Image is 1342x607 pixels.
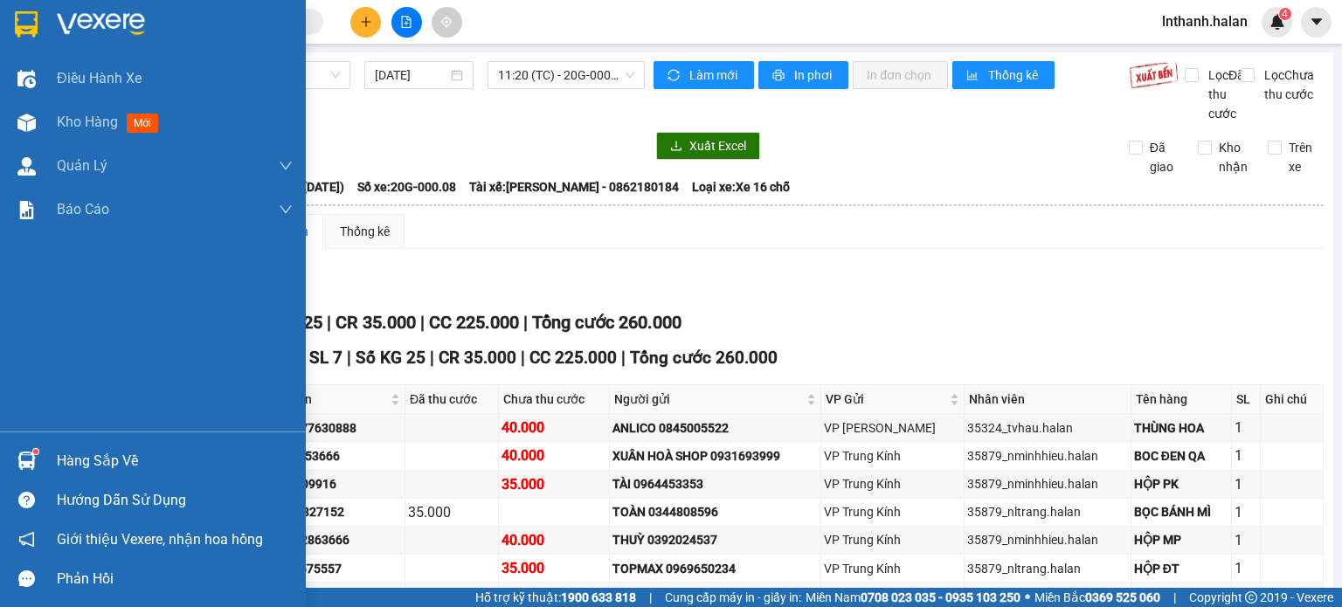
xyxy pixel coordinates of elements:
div: 40.000 [502,529,605,551]
span: Đã giao [1143,138,1186,176]
div: BOC ĐEN QA [1134,446,1229,466]
span: Giới thiệu Vexere, nhận hoa hồng [57,528,263,550]
span: Hỗ trợ kỹ thuật: [475,588,636,607]
div: 35879_nltrang.halan [967,502,1128,521]
div: VP Trung Kính [824,502,961,521]
span: | [523,312,528,333]
span: Tổng cước 260.000 [532,312,681,333]
span: Tài xế: [PERSON_NAME] - 0862180184 [469,177,679,197]
div: 35324_tvhau.halan [967,418,1128,438]
sup: 1 [33,449,38,454]
div: ANLICO 0845005522 [612,418,818,438]
span: Kho nhận [1212,138,1255,176]
span: | [621,348,626,368]
strong: 1900 633 818 [561,590,636,604]
div: 35.000 [502,473,605,495]
div: THÙNG HOA [1134,418,1229,438]
sup: 4 [1279,8,1291,20]
div: 35.000 [502,585,605,607]
div: TOPMAX 0969650234 [612,559,818,578]
span: Cung cấp máy in - giấy in: [665,588,801,607]
span: Số KG 25 [356,348,425,368]
div: BỌC BÁNH MÌ [1134,502,1229,521]
img: 9k= [1129,61,1179,89]
th: Nhân viên [965,385,1131,414]
span: Quản Lý [57,155,107,176]
div: THUỲ 0392024537 [612,530,818,549]
div: VP Trung Kính [824,446,961,466]
td: VP Trung Kính [821,471,965,499]
div: Hàng sắp về [57,448,293,474]
div: 35879_nminhhieu.halan [967,446,1128,466]
div: HỘP ĐT [1134,559,1229,578]
div: Thống kê [340,222,390,241]
span: | [420,312,425,333]
button: plus [350,7,381,38]
span: mới [127,114,158,133]
span: Người gửi [614,390,803,409]
th: Đã thu cước [405,385,499,414]
img: warehouse-icon [17,114,36,132]
button: file-add [391,7,422,38]
span: Trên xe [1282,138,1325,176]
div: VP [PERSON_NAME] [824,418,961,438]
div: VŨ STORE 0855823333 [244,587,403,606]
img: warehouse-icon [17,452,36,470]
span: printer [772,69,787,83]
th: Ghi chú [1261,385,1324,414]
div: HẬU 0396575557 [244,559,403,578]
span: CC 225.000 [529,348,617,368]
div: 1 [1235,529,1257,551]
span: down [279,159,293,173]
span: CC 225.000 [429,312,519,333]
span: | [347,348,351,368]
span: Loại xe: Xe 16 chỗ [692,177,790,197]
span: plus [360,16,372,28]
div: THẢO 0982863666 [244,530,403,549]
span: notification [18,531,35,548]
div: Phản hồi [57,566,293,592]
span: copyright [1245,591,1257,604]
div: HỘP MP [1134,530,1229,549]
strong: 0369 525 060 [1085,590,1160,604]
div: 1 [1235,473,1257,495]
div: CÚC 0917853666 [244,446,403,466]
button: bar-chartThống kê [952,61,1055,89]
div: TOÀN 0344808596 [612,502,818,521]
input: 14/09/2025 [375,66,446,85]
span: Lọc Chưa thu cước [1257,66,1325,104]
img: warehouse-icon [17,157,36,176]
div: VP Trung Kính [824,559,961,578]
strong: 0708 023 035 - 0935 103 250 [861,590,1020,604]
th: Chưa thu cước [499,385,609,414]
td: VP Trung Kính [821,499,965,527]
img: icon-new-feature [1269,14,1285,30]
td: VP Nguyễn Trãi [821,414,965,442]
img: solution-icon [17,201,36,219]
div: 1 [1235,417,1257,438]
td: VP Trung Kính [821,555,965,583]
div: VP Trung Kính [824,474,961,493]
div: HẢI 0972909916 [244,474,403,493]
span: In phơi [794,66,834,85]
div: 35879_nltrang.halan [967,587,1128,606]
div: DIỆN 0982327152 [244,502,403,521]
span: lnthanh.halan [1148,10,1262,32]
div: VP Trung Kính [824,530,961,549]
div: Hướng dẫn sử dụng [57,487,293,514]
div: TÀI 0964453353 [612,474,818,493]
div: 40.000 [502,417,605,438]
span: CR 35.000 [439,348,516,368]
span: 11:20 (TC) - 20G-000.08 [498,62,635,88]
div: 35879_nminhhieu.halan [967,530,1128,549]
span: Người nhận [246,390,388,409]
div: 1 [1235,585,1257,607]
span: | [327,312,331,333]
span: Lọc Đã thu cước [1201,66,1247,123]
div: 35.000 [502,557,605,579]
span: down [279,203,293,217]
div: 1 [1235,557,1257,579]
span: Miền Nam [806,588,1020,607]
td: VP Trung Kính [821,442,965,470]
div: 35879_nminhhieu.halan [967,474,1128,493]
